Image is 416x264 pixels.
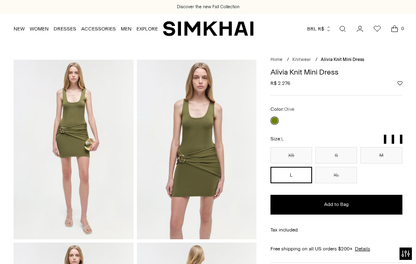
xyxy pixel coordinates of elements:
a: Open cart modal [386,21,403,37]
div: / [287,56,289,63]
a: NEW [14,20,25,38]
div: Free shipping on all US orders $200+ [270,245,402,252]
span: Olive [284,107,294,112]
a: WOMEN [30,20,49,38]
button: M [360,147,402,164]
button: XS [270,147,312,164]
img: Alivia Knit Mini Dress [137,60,257,239]
button: XL [315,167,357,183]
label: Size: [270,135,284,143]
a: Open search modal [334,21,351,37]
button: BRL R$ [307,20,331,38]
span: Add to Bag [324,201,349,208]
label: Color: [270,105,294,113]
a: Go to the account page [352,21,368,37]
span: R$ 2.276 [270,79,290,87]
nav: breadcrumbs [270,56,402,63]
span: 0 [399,25,406,32]
span: L [281,136,284,142]
a: Details [355,245,370,252]
div: / [315,56,317,63]
span: Alivia Knit Mini Dress [321,57,364,62]
a: EXPLORE [136,20,158,38]
img: Alivia Knit Mini Dress [14,60,134,239]
a: Wishlist [369,21,385,37]
a: Knitwear [292,57,311,62]
button: L [270,167,312,183]
a: Discover the new Fall Collection [177,4,240,10]
a: MEN [121,20,132,38]
a: Home [270,57,282,62]
button: S [315,147,357,164]
h1: Alivia Knit Mini Dress [270,68,402,76]
a: SIMKHAI [163,21,254,37]
button: Add to Bag [270,195,402,215]
a: DRESSES [54,20,76,38]
div: Tax included. [270,226,402,234]
button: Add to Wishlist [397,81,402,86]
a: ACCESSORIES [81,20,116,38]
